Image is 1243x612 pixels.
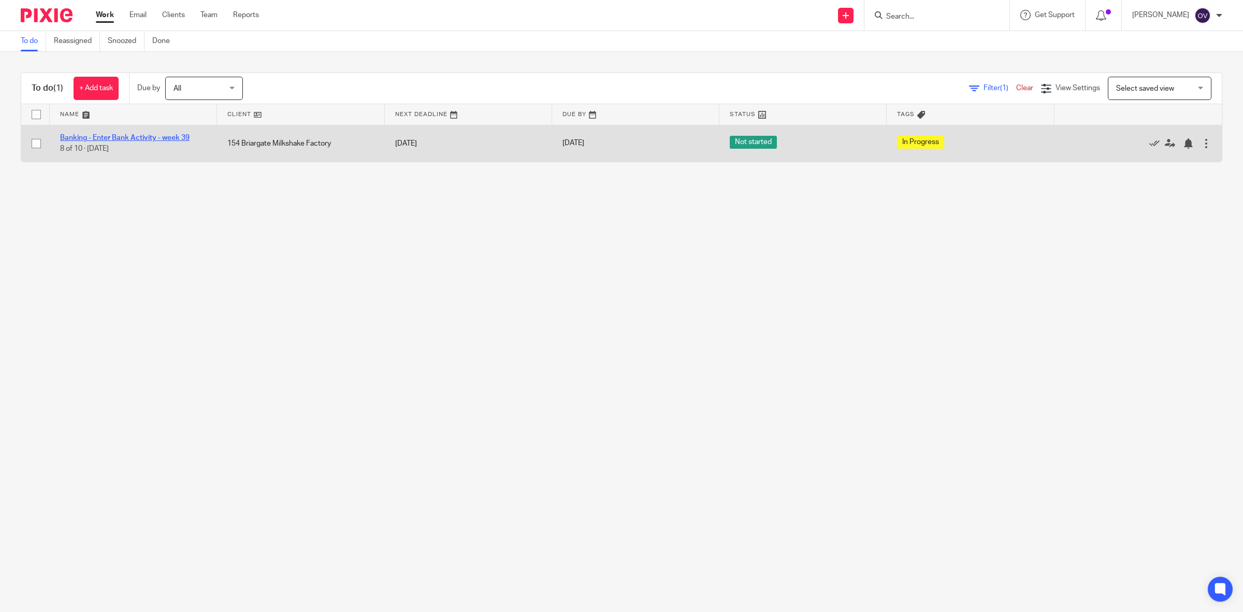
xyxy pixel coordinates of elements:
h1: To do [32,83,63,94]
a: Reports [233,10,259,20]
a: Done [152,31,178,51]
a: Clear [1016,84,1033,92]
span: All [174,85,181,92]
span: Not started [730,136,777,149]
a: Team [200,10,218,20]
input: Search [885,12,978,22]
span: Select saved view [1116,85,1174,92]
span: View Settings [1056,84,1100,92]
span: (1) [53,84,63,92]
img: Pixie [21,8,73,22]
span: Filter [984,84,1016,92]
span: 8 of 10 · [DATE] [60,145,109,152]
span: Tags [897,111,915,117]
img: svg%3E [1194,7,1211,24]
a: Work [96,10,114,20]
p: [PERSON_NAME] [1132,10,1189,20]
span: In Progress [897,136,944,149]
a: Email [129,10,147,20]
span: [DATE] [562,140,584,147]
td: [DATE] [385,125,552,162]
a: Mark as done [1149,138,1165,149]
span: Get Support [1035,11,1075,19]
a: + Add task [74,77,119,100]
a: Reassigned [54,31,100,51]
a: To do [21,31,46,51]
a: Banking - Enter Bank Activity - week 39 [60,134,190,141]
a: Clients [162,10,185,20]
td: 154 Briargate Milkshake Factory [217,125,384,162]
a: Snoozed [108,31,144,51]
span: (1) [1000,84,1008,92]
p: Due by [137,83,160,93]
